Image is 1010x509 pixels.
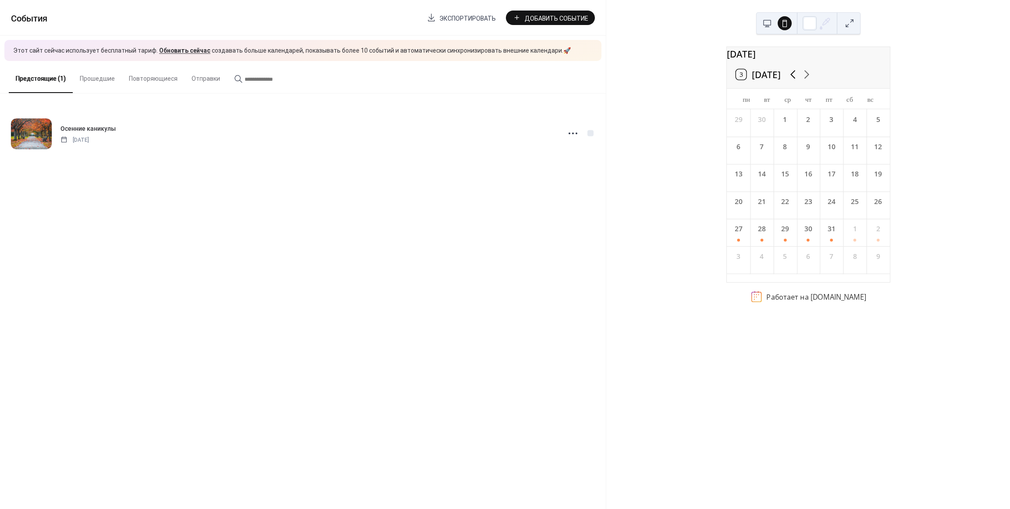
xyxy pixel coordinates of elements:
[757,115,767,125] div: 30
[803,197,813,207] div: 23
[780,197,790,207] div: 22
[439,14,496,23] span: Экспортировать
[818,89,839,109] div: пт
[873,115,883,125] div: 5
[826,197,836,207] div: 24
[727,47,890,61] div: [DATE]
[803,224,813,234] div: 30
[850,169,860,179] div: 18
[803,142,813,152] div: 9
[780,251,790,262] div: 5
[873,224,883,234] div: 2
[185,61,227,92] button: Отправки
[757,142,767,152] div: 7
[850,251,860,262] div: 8
[850,224,860,234] div: 1
[826,115,836,125] div: 3
[826,251,836,262] div: 7
[780,115,790,125] div: 1
[839,89,860,109] div: сб
[810,292,866,301] a: [DOMAIN_NAME]
[803,169,813,179] div: 16
[757,251,767,262] div: 4
[420,11,502,25] a: Экспортировать
[733,142,743,152] div: 6
[733,197,743,207] div: 20
[780,169,790,179] div: 15
[780,224,790,234] div: 29
[525,14,588,23] span: Добавить Событие
[873,169,883,179] div: 19
[733,224,743,234] div: 27
[757,224,767,234] div: 28
[13,47,571,55] span: Этот сайт сейчас использует бесплатный тариф. создавать больше календарей, показывать более 10 со...
[860,89,881,109] div: вс
[11,13,47,24] span: События
[733,115,743,125] div: 29
[60,123,116,133] a: Осенние каникулы
[826,169,836,179] div: 17
[850,197,860,207] div: 25
[826,142,836,152] div: 10
[777,89,798,109] div: ср
[873,142,883,152] div: 12
[159,47,210,54] a: Обновить сейчас
[122,61,185,92] button: Повторяющиеся
[798,89,818,109] div: чт
[732,67,785,82] button: 3[DATE]
[873,197,883,207] div: 26
[780,142,790,152] div: 8
[73,61,122,92] button: Прошедшие
[757,89,777,109] div: вт
[733,251,743,262] div: 3
[803,115,813,125] div: 2
[9,61,73,93] button: Предстоящие (1)
[850,115,860,125] div: 4
[766,292,866,301] div: Работает на
[733,169,743,179] div: 13
[757,169,767,179] div: 14
[60,136,89,143] span: [DATE]
[873,251,883,262] div: 9
[826,224,836,234] div: 31
[850,142,860,152] div: 11
[60,124,116,133] span: Осенние каникулы
[803,251,813,262] div: 6
[757,197,767,207] div: 21
[736,89,757,109] div: пн
[506,11,595,25] button: Добавить Событие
